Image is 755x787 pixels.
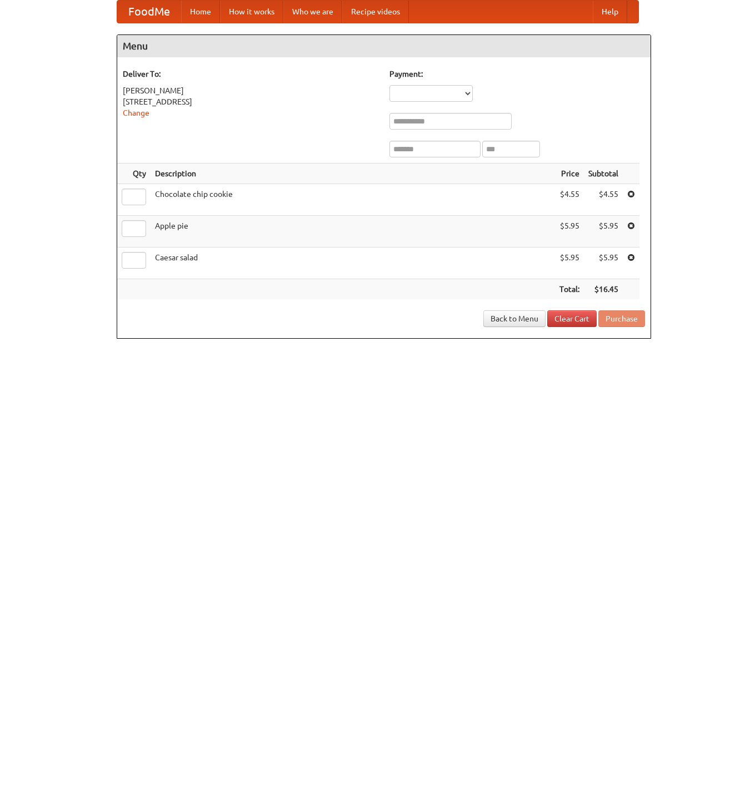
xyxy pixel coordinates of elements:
[593,1,627,23] a: Help
[151,184,555,216] td: Chocolate chip cookie
[555,279,584,300] th: Total:
[117,1,181,23] a: FoodMe
[123,108,149,117] a: Change
[547,310,597,327] a: Clear Cart
[389,68,645,80] h5: Payment:
[151,164,555,184] th: Description
[181,1,220,23] a: Home
[151,216,555,248] td: Apple pie
[555,248,584,279] td: $5.95
[117,35,651,57] h4: Menu
[123,85,378,96] div: [PERSON_NAME]
[342,1,409,23] a: Recipe videos
[555,216,584,248] td: $5.95
[584,248,623,279] td: $5.95
[123,96,378,107] div: [STREET_ADDRESS]
[123,68,378,80] h5: Deliver To:
[584,184,623,216] td: $4.55
[555,164,584,184] th: Price
[598,310,645,327] button: Purchase
[555,184,584,216] td: $4.55
[220,1,283,23] a: How it works
[584,279,623,300] th: $16.45
[283,1,342,23] a: Who we are
[584,216,623,248] td: $5.95
[483,310,546,327] a: Back to Menu
[151,248,555,279] td: Caesar salad
[584,164,623,184] th: Subtotal
[117,164,151,184] th: Qty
